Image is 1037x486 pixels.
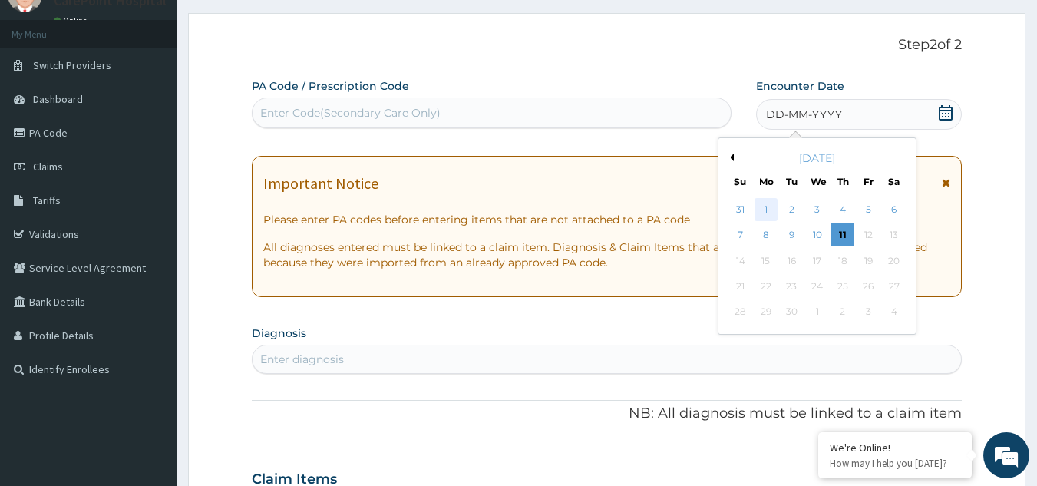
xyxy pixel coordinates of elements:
[33,193,61,207] span: Tariffs
[252,326,306,341] label: Diagnosis
[883,224,906,247] div: Not available Saturday, September 13th, 2025
[755,198,778,221] div: Choose Monday, September 1st, 2025
[33,160,63,174] span: Claims
[831,224,854,247] div: Choose Thursday, September 11th, 2025
[862,175,875,188] div: Fr
[252,404,963,424] p: NB: All diagnosis must be linked to a claim item
[33,58,111,72] span: Switch Providers
[806,275,829,298] div: Not available Wednesday, September 24th, 2025
[811,175,824,188] div: We
[781,275,804,298] div: Not available Tuesday, September 23rd, 2025
[725,150,910,166] div: [DATE]
[729,224,752,247] div: Choose Sunday, September 7th, 2025
[252,37,963,54] p: Step 2 of 2
[734,175,747,188] div: Su
[831,198,854,221] div: Choose Thursday, September 4th, 2025
[806,301,829,324] div: Not available Wednesday, October 1st, 2025
[781,301,804,324] div: Not available Tuesday, September 30th, 2025
[883,198,906,221] div: Choose Saturday, September 6th, 2025
[260,105,441,121] div: Enter Code(Secondary Care Only)
[888,175,901,188] div: Sa
[728,197,907,326] div: month 2025-09
[260,352,344,367] div: Enter diagnosis
[785,175,798,188] div: Tu
[252,8,289,45] div: Minimize live chat window
[755,250,778,273] div: Not available Monday, September 15th, 2025
[33,92,83,106] span: Dashboard
[759,175,772,188] div: Mo
[263,175,378,192] h1: Important Notice
[755,224,778,247] div: Choose Monday, September 8th, 2025
[252,78,409,94] label: PA Code / Prescription Code
[857,275,880,298] div: Not available Friday, September 26th, 2025
[766,107,842,122] span: DD-MM-YYYY
[831,250,854,273] div: Not available Thursday, September 18th, 2025
[830,457,960,470] p: How may I help you today?
[883,250,906,273] div: Not available Saturday, September 20th, 2025
[726,154,734,161] button: Previous Month
[830,441,960,455] div: We're Online!
[755,301,778,324] div: Not available Monday, September 29th, 2025
[781,224,804,247] div: Choose Tuesday, September 9th, 2025
[857,301,880,324] div: Not available Friday, October 3rd, 2025
[89,145,212,300] span: We're online!
[831,301,854,324] div: Not available Thursday, October 2nd, 2025
[263,240,951,270] p: All diagnoses entered must be linked to a claim item. Diagnosis & Claim Items that are visible bu...
[729,198,752,221] div: Choose Sunday, August 31st, 2025
[837,175,850,188] div: Th
[883,275,906,298] div: Not available Saturday, September 27th, 2025
[857,198,880,221] div: Choose Friday, September 5th, 2025
[54,15,91,26] a: Online
[806,224,829,247] div: Choose Wednesday, September 10th, 2025
[806,198,829,221] div: Choose Wednesday, September 3rd, 2025
[857,250,880,273] div: Not available Friday, September 19th, 2025
[755,275,778,298] div: Not available Monday, September 22nd, 2025
[729,250,752,273] div: Not available Sunday, September 14th, 2025
[729,275,752,298] div: Not available Sunday, September 21st, 2025
[883,301,906,324] div: Not available Saturday, October 4th, 2025
[781,198,804,221] div: Choose Tuesday, September 2nd, 2025
[80,86,258,106] div: Chat with us now
[8,323,292,377] textarea: Type your message and hit 'Enter'
[831,275,854,298] div: Not available Thursday, September 25th, 2025
[756,78,844,94] label: Encounter Date
[857,224,880,247] div: Not available Friday, September 12th, 2025
[28,77,62,115] img: d_794563401_company_1708531726252_794563401
[263,212,951,227] p: Please enter PA codes before entering items that are not attached to a PA code
[729,301,752,324] div: Not available Sunday, September 28th, 2025
[781,250,804,273] div: Not available Tuesday, September 16th, 2025
[806,250,829,273] div: Not available Wednesday, September 17th, 2025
